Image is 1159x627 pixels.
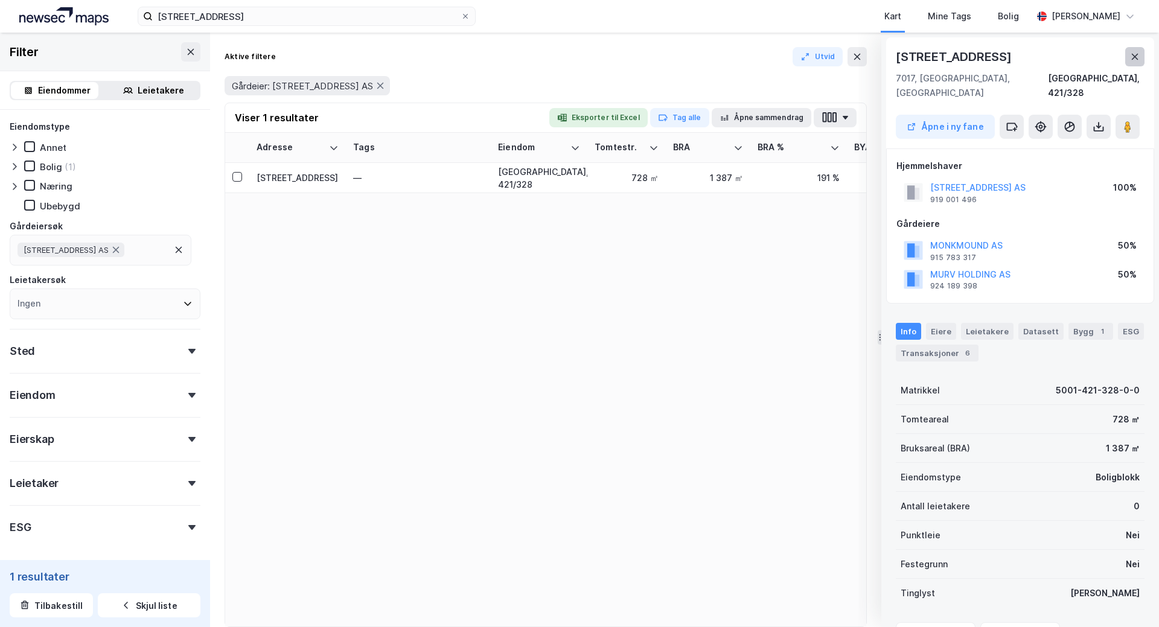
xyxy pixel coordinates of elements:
[10,520,31,535] div: ESG
[901,383,940,398] div: Matrikkel
[896,159,1144,173] div: Hjemmelshaver
[896,115,995,139] button: Åpne i ny fane
[498,165,580,191] div: [GEOGRAPHIC_DATA], 421/328
[153,7,461,25] input: Søk på adresse, matrikkel, gårdeiere, leietakere eller personer
[257,142,324,153] div: Adresse
[884,9,901,24] div: Kart
[19,7,109,25] img: logo.a4113a55bc3d86da70a041830d287a7e.svg
[758,142,825,153] div: BRA %
[10,476,59,491] div: Leietaker
[930,195,977,205] div: 919 001 496
[1096,325,1108,337] div: 1
[896,345,979,361] div: Transaksjoner
[235,110,319,125] div: Viser 1 resultater
[10,219,63,234] div: Gårdeiersøk
[232,80,373,92] span: Gårdeier: [STREET_ADDRESS] AS
[40,161,62,173] div: Bolig
[896,47,1014,66] div: [STREET_ADDRESS]
[1018,323,1064,340] div: Datasett
[1056,383,1140,398] div: 5001-421-328-0-0
[1052,9,1120,24] div: [PERSON_NAME]
[257,171,339,184] div: [STREET_ADDRESS]
[595,171,659,184] div: 728 ㎡
[65,161,76,173] div: (1)
[930,253,976,263] div: 915 783 317
[98,593,200,617] button: Skjul liste
[1070,586,1140,600] div: [PERSON_NAME]
[1118,267,1137,282] div: 50%
[758,171,840,184] div: 191 %
[901,528,940,543] div: Punktleie
[673,142,729,153] div: BRA
[854,142,910,153] div: BYA
[930,281,977,291] div: 924 189 398
[998,9,1019,24] div: Bolig
[1099,569,1159,627] iframe: Chat Widget
[896,71,1048,100] div: 7017, [GEOGRAPHIC_DATA], [GEOGRAPHIC_DATA]
[225,52,276,62] div: Aktive filtere
[595,142,644,153] div: Tomtestr.
[18,296,40,311] div: Ingen
[1126,557,1140,571] div: Nei
[1068,323,1113,340] div: Bygg
[1113,180,1137,195] div: 100%
[673,171,743,184] div: 1 387 ㎡
[1134,499,1140,514] div: 0
[549,108,648,127] button: Eksporter til Excel
[854,171,924,184] div: 355 ㎡
[10,273,66,287] div: Leietakersøk
[1096,470,1140,485] div: Boligblokk
[961,323,1014,340] div: Leietakere
[10,432,54,447] div: Eierskap
[40,142,66,153] div: Annet
[353,168,484,188] div: —
[896,217,1144,231] div: Gårdeiere
[901,499,970,514] div: Antall leietakere
[40,180,72,192] div: Næring
[1113,412,1140,427] div: 728 ㎡
[901,470,961,485] div: Eiendomstype
[928,9,971,24] div: Mine Tags
[353,142,484,153] div: Tags
[10,388,56,403] div: Eiendom
[901,557,948,571] div: Festegrunn
[1126,528,1140,543] div: Nei
[926,323,956,340] div: Eiere
[24,245,109,255] span: [STREET_ADDRESS] AS
[498,142,566,153] div: Eiendom
[896,323,921,340] div: Info
[10,119,70,134] div: Eiendomstype
[10,593,93,617] button: Tilbakestill
[1048,71,1145,100] div: [GEOGRAPHIC_DATA], 421/328
[901,412,949,427] div: Tomteareal
[1118,238,1137,253] div: 50%
[10,344,35,358] div: Sted
[901,441,970,456] div: Bruksareal (BRA)
[650,108,709,127] button: Tag alle
[1118,323,1144,340] div: ESG
[10,569,200,584] div: 1 resultater
[138,83,184,98] div: Leietakere
[962,347,974,359] div: 6
[1099,569,1159,627] div: Kontrollprogram for chat
[1106,441,1140,456] div: 1 387 ㎡
[38,83,91,98] div: Eiendommer
[712,108,812,127] button: Åpne sammendrag
[793,47,843,66] button: Utvid
[10,42,39,62] div: Filter
[901,586,935,600] div: Tinglyst
[40,200,80,212] div: Ubebygd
